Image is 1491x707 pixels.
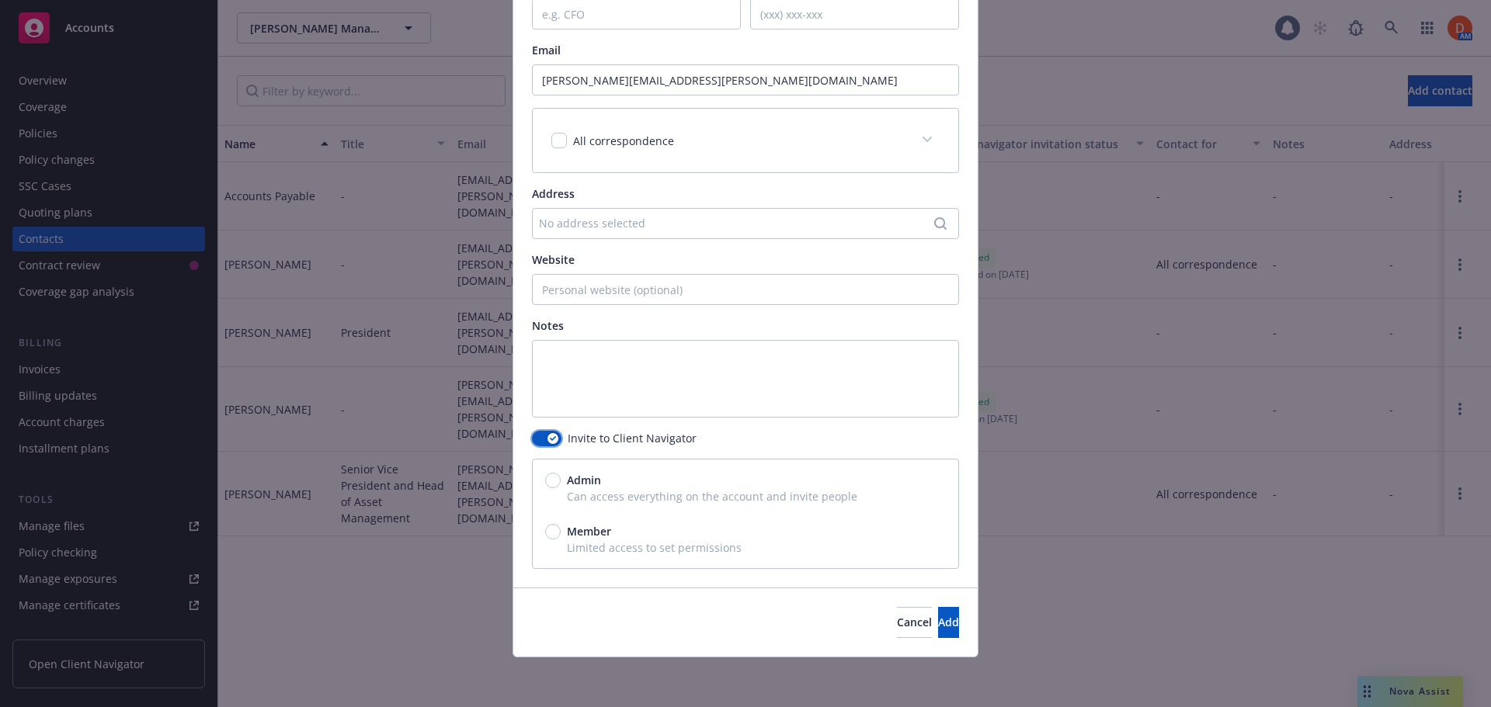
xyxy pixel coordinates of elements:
[545,539,946,556] span: Limited access to set permissions
[532,318,564,333] span: Notes
[897,607,932,638] button: Cancel
[545,473,561,488] input: Admin
[532,274,959,305] input: Personal website (optional)
[567,523,611,539] span: Member
[539,215,937,231] div: No address selected
[532,64,959,95] input: example@email.com
[938,615,959,629] span: Add
[938,607,959,638] button: Add
[532,252,575,267] span: Website
[532,186,575,201] span: Address
[897,615,932,629] span: Cancel
[573,133,674,148] span: All correspondence
[533,109,958,172] div: All correspondence
[934,217,947,230] svg: Search
[567,472,601,488] span: Admin
[545,524,561,539] input: Member
[532,208,959,239] button: No address selected
[545,488,946,504] span: Can access everything on the account and invite people
[568,430,697,446] span: Invite to Client Navigator
[532,43,561,57] span: Email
